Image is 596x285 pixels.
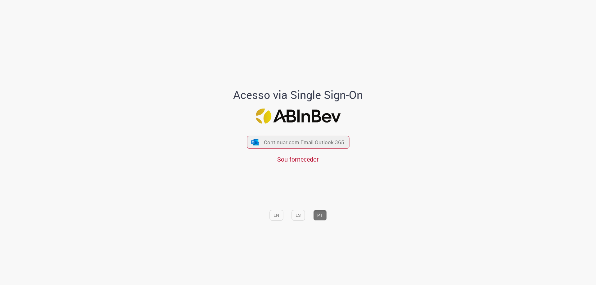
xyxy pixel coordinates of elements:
button: EN [269,210,283,220]
img: Logo ABInBev [255,109,341,124]
a: Sou fornecedor [277,155,319,163]
span: Continuar com Email Outlook 365 [264,139,344,146]
button: PT [313,210,327,220]
img: ícone Azure/Microsoft 360 [251,139,260,145]
button: ES [291,210,305,220]
h1: Acesso via Single Sign-On [212,89,384,101]
button: ícone Azure/Microsoft 360 Continuar com Email Outlook 365 [247,136,349,149]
